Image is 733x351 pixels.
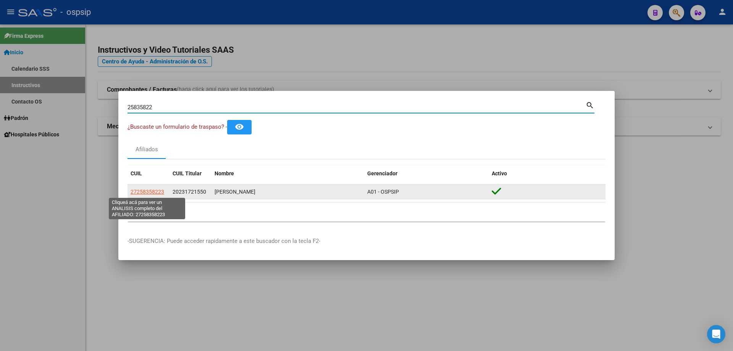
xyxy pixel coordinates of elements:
div: Afiliados [136,145,158,154]
span: A01 - OSPSIP [367,189,399,195]
span: CUIL Titular [173,170,202,176]
datatable-header-cell: Activo [489,165,605,182]
datatable-header-cell: Gerenciador [364,165,489,182]
datatable-header-cell: CUIL [128,165,170,182]
datatable-header-cell: CUIL Titular [170,165,212,182]
div: [PERSON_NAME] [215,188,361,196]
p: -SUGERENCIA: Puede acceder rapidamente a este buscador con la tecla F2- [128,237,605,246]
mat-icon: search [586,100,594,109]
mat-icon: remove_red_eye [235,122,244,131]
div: Open Intercom Messenger [707,325,725,343]
span: ¿Buscaste un formulario de traspaso? - [128,123,227,130]
span: Activo [492,170,507,176]
span: 27258358223 [131,189,164,195]
datatable-header-cell: Nombre [212,165,364,182]
span: CUIL [131,170,142,176]
span: 20231721550 [173,189,206,195]
span: Gerenciador [367,170,397,176]
div: 1 total [128,202,605,222]
span: Nombre [215,170,234,176]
